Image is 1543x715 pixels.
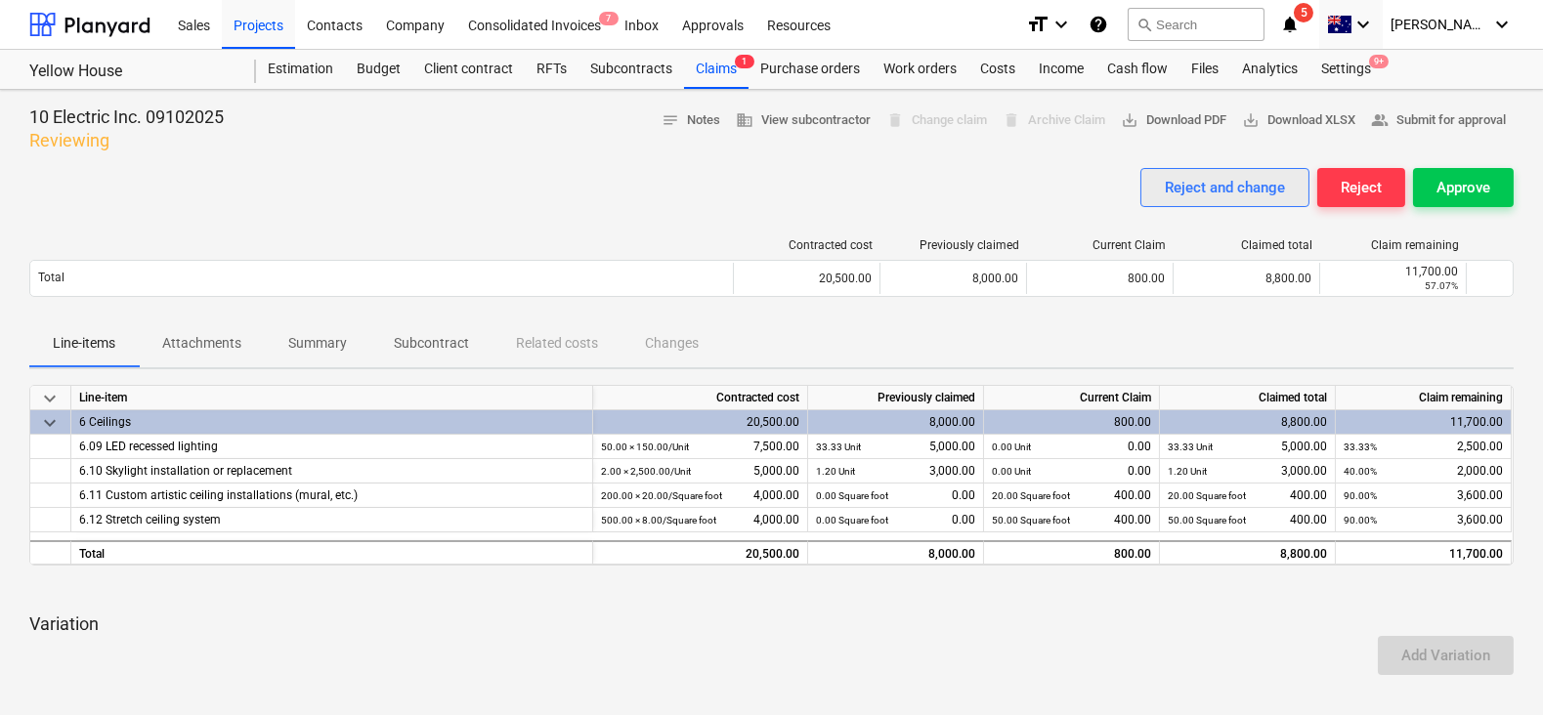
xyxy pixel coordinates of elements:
div: Previously claimed [808,386,984,410]
span: keyboard_arrow_down [38,411,62,435]
a: Work orders [872,50,968,89]
div: 6.12 Stretch ceiling system [79,508,584,532]
div: Current Claim [1035,238,1166,252]
div: Costs [968,50,1027,89]
div: 5,000.00 [601,459,799,484]
div: 400.00 [992,508,1151,532]
small: 50.00 × 150.00 / Unit [601,442,689,452]
div: 0.00 [816,508,975,532]
span: Submit for approval [1371,109,1506,132]
div: Approve [1436,175,1490,200]
small: 0.00 Unit [992,442,1031,452]
span: search [1136,17,1152,32]
button: Submit for approval [1363,105,1514,136]
div: Current Claim [984,386,1160,410]
a: Cash flow [1095,50,1179,89]
p: Subcontract [394,333,469,354]
a: Purchase orders [749,50,872,89]
span: notes [662,111,679,129]
div: Previously claimed [888,238,1019,252]
small: 0.00 Square foot [816,515,888,526]
button: Reject and change [1140,168,1309,207]
div: Reject and change [1165,175,1285,200]
a: Client contract [412,50,525,89]
div: 3,600.00 [1344,508,1503,532]
div: 800.00 [984,410,1160,435]
a: Claims1 [684,50,749,89]
small: 1.20 Unit [816,466,855,477]
p: Reviewing [29,129,224,152]
div: Line-item [71,386,593,410]
span: Notes [662,109,720,132]
iframe: Chat Widget [1445,621,1543,715]
a: RFTs [525,50,579,89]
div: 4,000.00 [601,484,799,508]
div: Yellow House [29,62,233,82]
small: 90.00% [1344,490,1377,501]
div: 8,000.00 [879,263,1026,294]
div: 8,800.00 [1160,540,1336,565]
span: View subcontractor [736,109,871,132]
div: Claims [684,50,749,89]
a: Files [1179,50,1230,89]
div: 5,000.00 [816,435,975,459]
span: save_alt [1121,111,1138,129]
span: Download PDF [1121,109,1226,132]
div: Claimed total [1181,238,1312,252]
small: 40.00% [1344,466,1377,477]
span: 7 [599,12,619,25]
div: Claim remaining [1336,386,1512,410]
a: Income [1027,50,1095,89]
div: 2,500.00 [1344,435,1503,459]
small: 50.00 Square foot [1168,515,1246,526]
small: 200.00 × 20.00 / Square foot [601,490,722,501]
div: 3,000.00 [1168,459,1327,484]
div: 4,000.00 [601,508,799,532]
small: 1.20 Unit [1168,466,1207,477]
small: 33.33 Unit [1168,442,1213,452]
div: 11,700.00 [1328,265,1458,278]
i: keyboard_arrow_down [1351,13,1375,36]
small: 33.33% [1344,442,1377,452]
div: 20,500.00 [601,542,799,567]
a: Subcontracts [579,50,684,89]
i: notifications [1280,13,1300,36]
div: 6.10 Skylight installation or replacement [79,459,584,484]
div: 8,000.00 [808,410,984,435]
span: Download XLSX [1242,109,1355,132]
span: 1 [735,55,754,68]
i: keyboard_arrow_down [1490,13,1514,36]
div: 2,000.00 [1344,459,1503,484]
div: 6 Ceilings [79,410,584,435]
div: Budget [345,50,412,89]
p: Attachments [162,333,241,354]
p: 10 Electric Inc. 09102025 [29,105,224,129]
button: Download PDF [1113,105,1234,136]
button: Approve [1413,168,1514,207]
div: 7,500.00 [601,435,799,459]
div: 11,700.00 [1336,410,1512,435]
div: 0.00 [992,459,1151,484]
small: 500.00 × 8.00 / Square foot [601,515,716,526]
a: Analytics [1230,50,1309,89]
p: Line-items [53,333,115,354]
small: 0.00 Unit [992,466,1031,477]
i: Knowledge base [1089,13,1108,36]
div: Claim remaining [1328,238,1459,252]
div: Claimed total [1160,386,1336,410]
div: 3,000.00 [816,459,975,484]
p: Summary [288,333,347,354]
div: 8,800.00 [1173,263,1319,294]
small: 57.07% [1425,280,1458,291]
button: Reject [1317,168,1405,207]
button: Notes [654,105,728,136]
span: [PERSON_NAME] [1391,17,1488,32]
div: 800.00 [1026,263,1173,294]
div: 20,500.00 [733,263,879,294]
div: Reject [1341,175,1382,200]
